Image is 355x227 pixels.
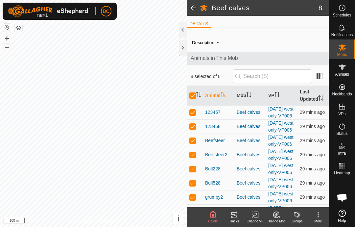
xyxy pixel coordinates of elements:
[246,93,251,98] p-sorticon: Activate to sort
[334,171,350,175] span: Heatmap
[245,219,266,224] div: Change VP
[208,219,218,223] span: Delete
[191,54,325,62] span: Animals in This Mob
[14,24,22,32] button: Map Layers
[287,219,308,224] div: Groups
[338,151,346,155] span: Infra
[205,151,227,158] span: Beefsteer2
[67,218,92,224] a: Privacy Policy
[237,180,263,187] div: Beef calves
[332,188,352,207] div: Open chat
[233,69,312,83] input: Search (S)
[268,163,294,175] a: [DATE] west only-VP006
[266,86,297,106] th: VP
[268,135,294,147] a: [DATE] west only-VP006
[8,5,90,17] img: Gallagher Logo
[300,110,325,115] span: 18 Sep 2025 at 10:32 pm
[237,151,263,158] div: Beef calves
[3,24,11,32] button: Reset Map
[237,137,263,144] div: Beef calves
[308,219,329,224] div: More
[205,180,221,187] span: Bull528
[237,165,263,172] div: Beef calves
[338,112,345,116] span: VPs
[332,92,352,96] span: Neckbands
[300,180,325,186] span: 18 Sep 2025 at 10:33 pm
[224,219,245,224] div: Tracks
[221,93,226,98] p-sorticon: Activate to sort
[237,109,263,116] div: Beef calves
[205,165,221,172] span: Bull228
[268,177,294,189] a: [DATE] west only-VP006
[331,33,353,37] span: Notifications
[202,86,234,106] th: Animal
[268,120,294,133] a: [DATE] west only-VP006
[337,53,347,57] span: Mobs
[205,109,221,116] span: 123457
[268,149,294,161] a: [DATE] west only-VP006
[237,194,263,201] div: Beef calves
[100,218,119,224] a: Contact Us
[234,86,266,106] th: Mob
[297,86,329,106] th: Last Updated
[268,106,294,118] a: [DATE] west only-VP006
[319,3,322,13] span: 8
[336,132,347,136] span: Status
[3,43,11,51] button: –
[191,73,233,80] span: 8 selected of 8
[318,96,323,102] p-sorticon: Activate to sort
[329,207,355,225] a: Help
[266,219,287,224] div: Change Mob
[187,20,211,28] li: DETAILS
[177,214,179,223] span: i
[192,40,214,45] label: Description
[205,194,223,201] span: grumpy2
[103,8,109,15] span: BC
[268,191,294,203] a: [DATE] west only-VP006
[268,205,294,217] a: [DATE] west only-VP006
[300,138,325,143] span: 18 Sep 2025 at 10:32 pm
[333,13,351,17] span: Schedules
[300,194,325,200] span: 18 Sep 2025 at 10:32 pm
[300,124,325,129] span: 18 Sep 2025 at 10:32 pm
[205,137,225,144] span: Beefsteer
[300,152,325,157] span: 18 Sep 2025 at 10:32 pm
[237,123,263,130] div: Beef calves
[3,35,11,42] button: +
[338,219,346,223] span: Help
[335,72,349,76] span: Animals
[196,93,201,98] p-sorticon: Activate to sort
[300,166,325,171] span: 18 Sep 2025 at 10:32 pm
[205,123,221,130] span: 123458
[212,4,319,12] h2: Beef calves
[173,213,184,224] button: i
[214,37,221,48] span: -
[274,93,280,98] p-sorticon: Activate to sort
